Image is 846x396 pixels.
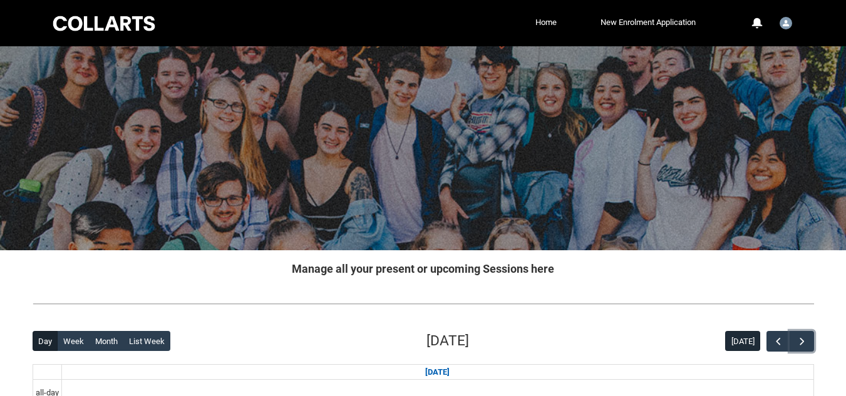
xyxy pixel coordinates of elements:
button: List Week [123,331,170,351]
img: REDU_GREY_LINE [33,297,814,310]
a: Home [532,13,560,32]
a: [DATE] [423,365,452,380]
button: Month [89,331,123,351]
button: Next Day [790,331,813,352]
button: Day [33,331,58,351]
a: New Enrolment Application [597,13,699,32]
h2: Manage all your present or upcoming Sessions here [33,260,814,277]
button: Previous Day [766,331,790,352]
h2: [DATE] [426,330,469,352]
button: User Profile Student.tngatai.20253358 [776,12,795,32]
img: Student.tngatai.20253358 [780,17,792,29]
button: [DATE] [725,331,760,351]
button: Week [57,331,90,351]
